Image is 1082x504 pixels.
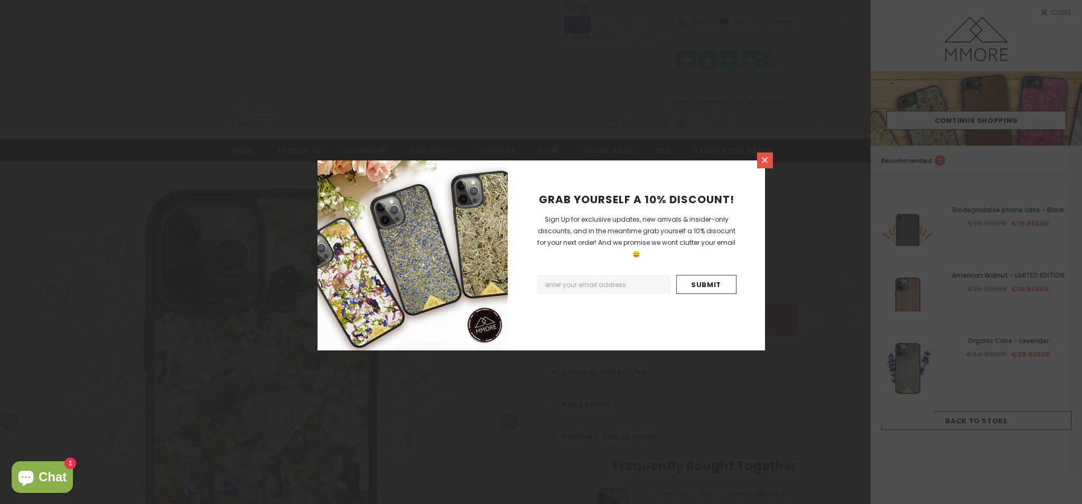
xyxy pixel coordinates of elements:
[537,275,671,294] input: Email Address
[757,153,773,168] a: Close
[676,275,736,294] input: Submit
[8,461,76,496] inbox-online-store-chat: Shopify online store chat
[539,192,734,207] span: GRAB YOURSELF A 10% DISCOUNT!
[537,215,735,259] span: Sign Up for exclusive updates, new arrivals & insider-only discounts, and in the meantime grab yo...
